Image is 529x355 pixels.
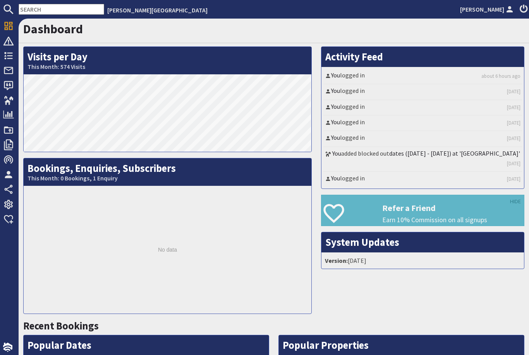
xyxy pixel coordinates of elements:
[24,158,311,186] h2: Bookings, Enquiries, Subscribers
[382,215,524,225] p: Earn 10% Commission on all signups
[323,172,522,187] li: logged in
[3,343,12,352] img: staytech_i_w-64f4e8e9ee0a9c174fd5317b4b171b261742d2d393467e5bdba4413f4f884c10.svg
[507,104,520,111] a: [DATE]
[24,186,311,314] div: No data
[323,254,522,267] li: [DATE]
[323,100,522,116] li: logged in
[331,71,340,79] a: You
[323,147,522,172] li: added blocked out
[24,47,311,74] h2: Visits per Day
[325,236,399,249] a: System Updates
[481,72,520,80] a: about 6 hours ago
[23,319,99,332] a: Recent Bookings
[510,197,521,206] a: HIDE
[332,149,341,157] a: You
[389,149,520,157] a: dates ([DATE] - [DATE]) at '[GEOGRAPHIC_DATA]'
[507,175,520,183] a: [DATE]
[507,135,520,142] a: [DATE]
[331,174,340,182] a: You
[325,257,348,264] strong: Version:
[321,195,524,226] a: Refer a Friend Earn 10% Commission on all signups
[27,175,307,182] small: This Month: 0 Bookings, 1 Enquiry
[323,131,522,147] li: logged in
[507,160,520,167] a: [DATE]
[323,84,522,100] li: logged in
[331,87,340,94] a: You
[507,119,520,127] a: [DATE]
[331,118,340,126] a: You
[19,4,104,15] input: SEARCH
[331,134,340,141] a: You
[325,50,383,63] a: Activity Feed
[323,116,522,131] li: logged in
[331,103,340,110] a: You
[382,203,524,213] h3: Refer a Friend
[460,5,515,14] a: [PERSON_NAME]
[323,69,522,84] li: logged in
[107,6,208,14] a: [PERSON_NAME][GEOGRAPHIC_DATA]
[27,63,307,70] small: This Month: 574 Visits
[23,21,83,37] a: Dashboard
[507,88,520,95] a: [DATE]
